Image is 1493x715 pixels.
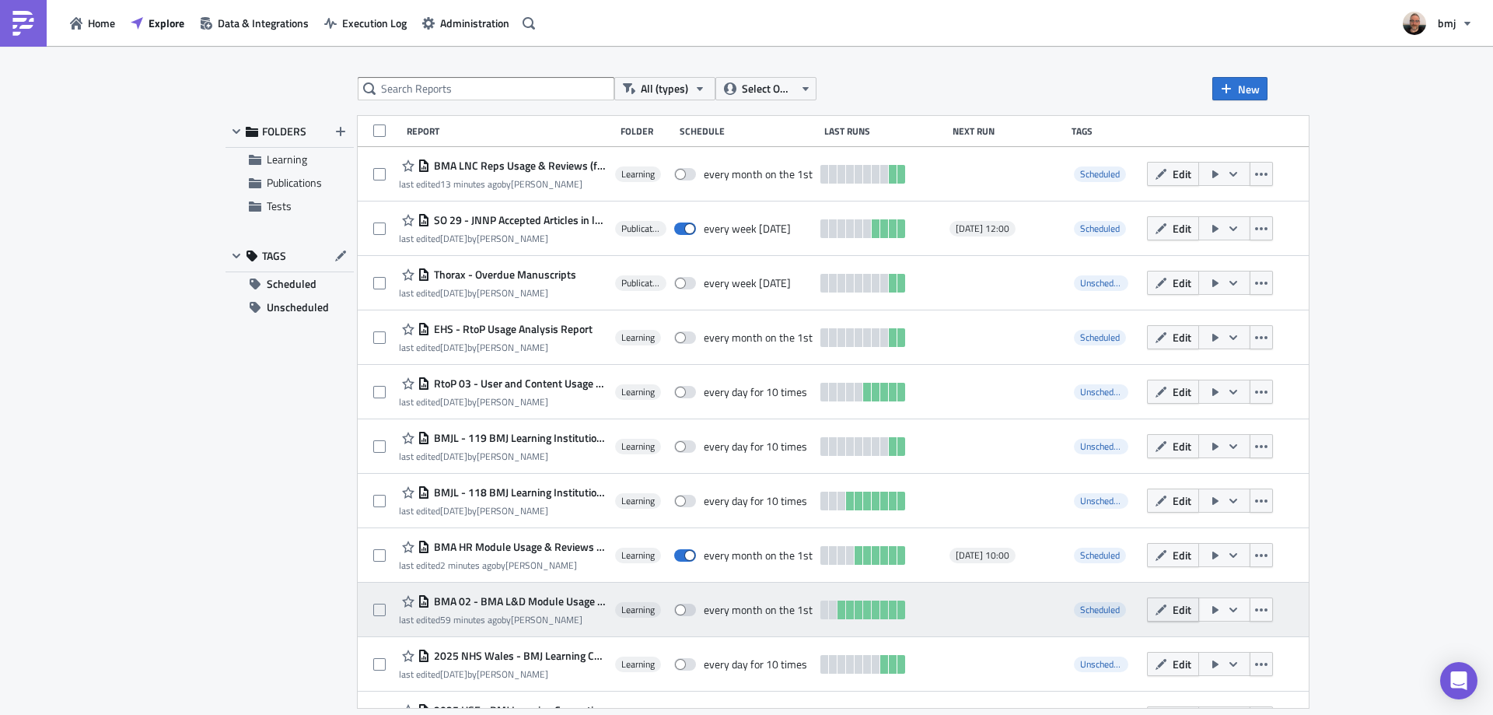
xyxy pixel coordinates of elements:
[399,396,607,408] div: last edited by [PERSON_NAME]
[1147,325,1199,349] button: Edit
[1173,166,1191,182] span: Edit
[1074,548,1126,563] span: Scheduled
[399,668,607,680] div: last edited by [PERSON_NAME]
[1238,81,1260,97] span: New
[399,450,607,462] div: last edited by [PERSON_NAME]
[1080,221,1120,236] span: Scheduled
[1173,547,1191,563] span: Edit
[704,276,791,290] div: every week on Monday
[704,167,813,181] div: every month on the 1st
[1080,330,1120,345] span: Scheduled
[1074,439,1128,454] span: Unscheduled
[715,77,816,100] button: Select Owner
[1080,602,1120,617] span: Scheduled
[1074,275,1128,291] span: Unscheduled
[621,440,655,453] span: Learning
[1173,601,1191,618] span: Edit
[1173,656,1191,672] span: Edit
[1080,275,1130,290] span: Unscheduled
[11,11,36,36] img: PushMetrics
[1080,166,1120,181] span: Scheduled
[267,151,307,167] span: Learning
[1440,662,1477,699] div: Open Intercom Messenger
[192,11,316,35] button: Data & Integrations
[226,272,354,296] button: Scheduled
[440,340,467,355] time: 2025-09-15T12:46:04Z
[430,213,607,227] span: SO 29 - JNNP Accepted Articles in last 7 days for Podcast Editor
[62,11,123,35] a: Home
[430,268,576,282] span: Thorax - Overdue Manuscripts
[123,11,192,35] button: Explore
[621,168,655,181] span: Learning
[430,594,607,608] span: BMA 02 - BMA L&D Module Usage & Reviews
[430,322,593,336] span: EHS - RtoP Usage Analysis Report
[704,549,813,563] div: every month on the 1st
[218,15,309,31] span: Data & Integrations
[742,80,794,97] span: Select Owner
[440,449,467,464] time: 2025-08-19T09:04:19Z
[704,494,807,508] div: every day for 10 times
[1072,125,1140,137] div: Tags
[1438,15,1456,31] span: bmj
[440,667,467,682] time: 2025-09-24T13:59:12Z
[358,77,614,100] input: Search Reports
[262,124,306,138] span: FOLDERS
[1401,10,1428,37] img: Avatar
[430,159,607,173] span: BMA LNC Reps Usage & Reviews (for publication) - Monthly
[824,125,944,137] div: Last Runs
[267,296,329,319] span: Unscheduled
[440,177,502,191] time: 2025-10-01T10:41:13Z
[1074,166,1126,182] span: Scheduled
[430,485,607,499] span: BMJL - 118 BMJ Learning Institutional Usage
[621,495,655,507] span: Learning
[226,296,354,319] button: Unscheduled
[1212,77,1267,100] button: New
[704,331,813,345] div: every month on the 1st
[430,431,607,445] span: BMJL - 119 BMJ Learning Institutional Usage - User Details
[956,549,1009,562] span: [DATE] 10:00
[1080,384,1130,399] span: Unscheduled
[1080,657,1130,671] span: Unscheduled
[1147,216,1199,240] button: Edit
[399,559,607,571] div: last edited by [PERSON_NAME]
[1074,657,1128,672] span: Unscheduled
[1147,271,1199,295] button: Edit
[430,649,607,663] span: 2025 NHS Wales - BMJ Learning Consortia Institutional Usage
[621,658,655,671] span: Learning
[88,15,115,31] span: Home
[641,80,688,97] span: All (types)
[440,394,467,409] time: 2025-09-22T07:52:05Z
[399,233,607,244] div: last edited by [PERSON_NAME]
[399,287,576,299] div: last edited by [PERSON_NAME]
[149,15,184,31] span: Explore
[621,331,655,344] span: Learning
[440,286,467,300] time: 2025-09-15T12:49:19Z
[1147,543,1199,567] button: Edit
[440,15,509,31] span: Administration
[680,125,816,137] div: Schedule
[414,11,517,35] button: Administration
[1173,220,1191,237] span: Edit
[1074,330,1126,345] span: Scheduled
[399,505,607,517] div: last edited by [PERSON_NAME]
[1080,548,1120,563] span: Scheduled
[621,604,655,616] span: Learning
[704,222,791,236] div: every week on Friday
[621,223,661,235] span: Publications
[316,11,414,35] button: Execution Log
[1393,6,1481,40] button: bmj
[1147,162,1199,186] button: Edit
[399,342,593,353] div: last edited by [PERSON_NAME]
[1147,598,1199,622] button: Edit
[267,272,316,296] span: Scheduled
[440,612,502,627] time: 2025-10-01T09:56:02Z
[704,657,807,671] div: every day for 10 times
[1074,221,1126,237] span: Scheduled
[621,549,655,562] span: Learning
[440,558,496,573] time: 2025-10-01T10:52:09Z
[1173,329,1191,345] span: Edit
[342,15,407,31] span: Execution Log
